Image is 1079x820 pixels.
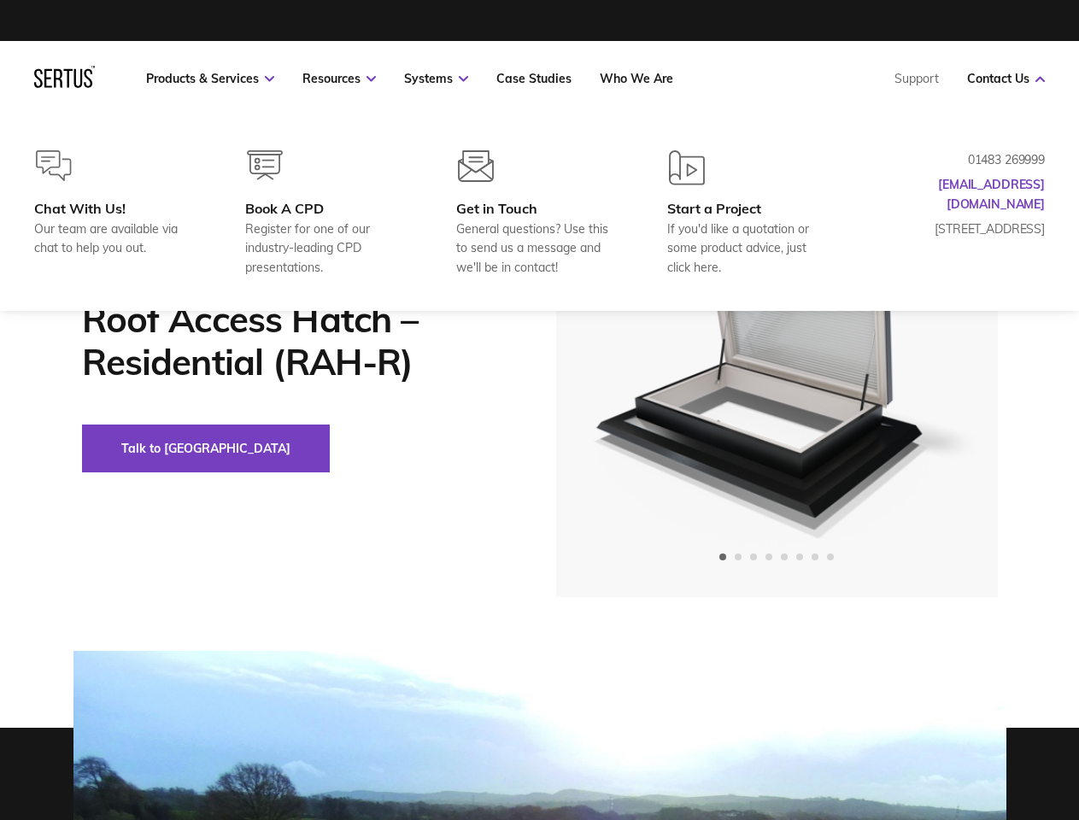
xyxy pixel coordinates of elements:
[34,150,190,277] a: Chat With Us!Our team are available via chat to help you out.
[667,150,823,277] a: Start a ProjectIf you'd like a quotation or some product advice, just click here.
[456,220,612,277] div: General questions? Use this to send us a message and we'll be in contact!
[146,71,274,86] a: Products & Services
[765,553,772,560] span: Go to slide 4
[874,150,1045,169] p: 01483 269999
[456,200,612,217] div: Get in Touch
[967,71,1045,86] a: Contact Us
[938,177,1045,211] a: [EMAIL_ADDRESS][DOMAIN_NAME]
[82,298,505,384] h1: Roof Access Hatch – Residential (RAH-R)
[456,150,612,277] a: Get in TouchGeneral questions? Use this to send us a message and we'll be in contact!
[245,150,401,277] a: Book A CPDRegister for one of our industry-leading CPD presentations.
[404,71,468,86] a: Systems
[667,220,823,277] div: If you'd like a quotation or some product advice, just click here.
[34,200,190,217] div: Chat With Us!
[302,71,376,86] a: Resources
[667,200,823,217] div: Start a Project
[874,220,1045,238] p: [STREET_ADDRESS]
[34,220,190,258] div: Our team are available via chat to help you out.
[750,553,757,560] span: Go to slide 3
[894,71,939,86] a: Support
[812,553,818,560] span: Go to slide 7
[82,425,330,472] button: Talk to [GEOGRAPHIC_DATA]
[735,553,742,560] span: Go to slide 2
[600,71,673,86] a: Who We Are
[245,220,401,277] div: Register for one of our industry-leading CPD presentations.
[781,553,788,560] span: Go to slide 5
[496,71,572,86] a: Case Studies
[245,200,401,217] div: Book A CPD
[827,553,834,560] span: Go to slide 8
[796,553,803,560] span: Go to slide 6
[771,622,1079,820] iframe: Chat Widget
